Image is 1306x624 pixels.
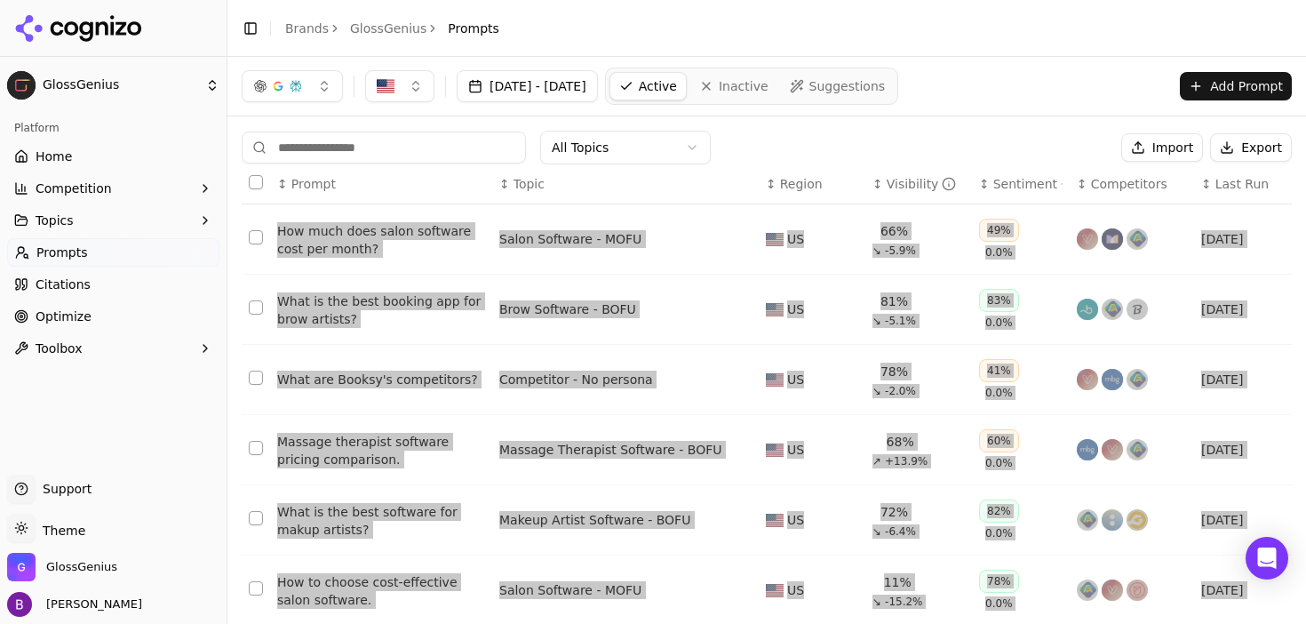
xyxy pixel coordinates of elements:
[690,72,777,100] a: Inactive
[1102,228,1123,250] img: mangomint
[880,363,908,380] div: 78%
[1077,369,1098,390] img: vagaro
[277,573,485,609] div: How to choose cost-effective salon software.
[787,441,804,459] span: US
[277,371,485,388] a: What are Booksy's competitors?
[1210,133,1292,162] button: Export
[985,245,1013,260] span: 0.0%
[1077,299,1098,320] img: booksy
[36,524,85,538] span: Theme
[285,21,329,36] a: Brands
[249,581,263,596] button: Select row 6
[350,20,426,37] a: GlossGenius
[972,164,1070,204] th: sentiment
[887,175,957,193] div: Visibility
[872,384,881,398] span: ↘
[885,595,922,609] span: -15.2%
[1127,580,1148,601] img: rosy
[1127,369,1148,390] img: fresha
[872,175,965,193] div: ↕Visibility
[1091,175,1167,193] span: Competitors
[492,164,759,204] th: Topic
[787,300,804,318] span: US
[766,584,784,597] img: US flag
[985,526,1013,540] span: 0.0%
[499,300,636,318] a: Brow Software - BOFU
[880,222,908,240] div: 66%
[499,581,641,599] div: Salon Software - MOFU
[36,340,83,357] span: Toolbox
[1070,164,1194,204] th: Competitors
[766,303,784,316] img: US flag
[985,596,1013,611] span: 0.0%
[7,270,219,299] a: Citations
[7,238,219,267] a: Prompts
[249,441,263,455] button: Select row 4
[277,292,485,328] a: What is the best booking app for brow artists?
[499,175,752,193] div: ↕Topic
[7,71,36,100] img: GlossGenius
[1215,175,1269,193] span: Last Run
[36,480,92,498] span: Support
[884,573,912,591] div: 11%
[781,72,895,100] a: Suggestions
[809,77,886,95] span: Suggestions
[7,114,219,142] div: Platform
[639,77,677,95] span: Active
[7,553,117,581] button: Open organization switcher
[285,20,499,37] nav: breadcrumb
[787,511,804,529] span: US
[1201,441,1285,459] div: [DATE]
[993,175,1063,193] div: Sentiment
[39,596,142,612] span: [PERSON_NAME]
[872,595,881,609] span: ↘
[872,524,881,539] span: ↘
[979,175,1063,193] div: ↕Sentiment
[1121,133,1203,162] button: Import
[985,316,1013,330] span: 0.0%
[885,524,916,539] span: -6.4%
[787,230,804,248] span: US
[1077,580,1098,601] img: fresha
[609,72,687,100] a: Active
[1201,581,1285,599] div: [DATE]
[1201,511,1285,529] div: [DATE]
[1201,371,1285,388] div: [DATE]
[719,77,768,95] span: Inactive
[1194,164,1292,204] th: Last Run
[766,175,858,193] div: ↕Region
[499,441,722,459] div: Massage Therapist Software - BOFU
[1246,537,1288,580] div: Open Intercom Messenger
[36,148,72,165] span: Home
[787,371,804,388] span: US
[1201,230,1285,248] div: [DATE]
[36,212,74,229] span: Topics
[766,444,784,457] img: US flag
[872,244,881,258] span: ↘
[872,314,881,328] span: ↘
[249,511,263,525] button: Select row 5
[499,511,690,529] a: Makeup Artist Software - BOFU
[1127,439,1148,460] img: fresha
[759,164,865,204] th: Region
[43,77,198,93] span: GlossGenius
[872,454,881,468] span: ↗
[7,174,219,203] button: Competition
[1077,509,1098,531] img: fresha
[277,433,485,468] a: Massage therapist software pricing comparison.
[1077,175,1187,193] div: ↕Competitors
[7,592,32,617] img: Bruce Hogan
[277,222,485,258] a: How much does salon software cost per month?
[1102,509,1123,531] img: acuity scheduling
[885,454,928,468] span: +13.9%
[979,429,1019,452] div: 60%
[277,175,485,193] div: ↕Prompt
[36,308,92,325] span: Optimize
[880,503,908,521] div: 72%
[499,230,641,248] a: Salon Software - MOFU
